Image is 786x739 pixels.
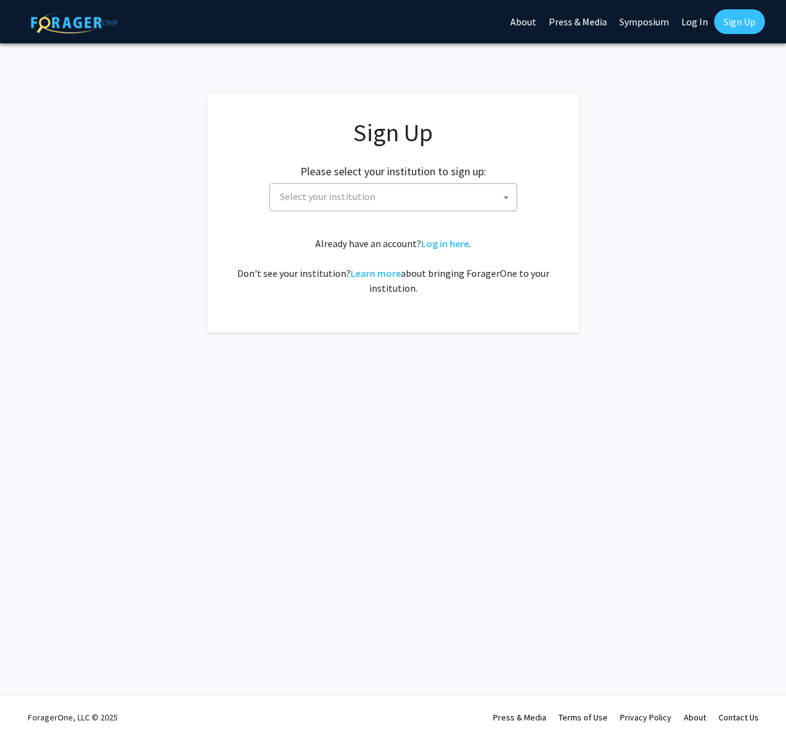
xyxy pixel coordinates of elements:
span: Select your institution [280,190,375,203]
h1: Sign Up [232,118,554,147]
a: About [684,712,706,723]
a: Sign Up [714,9,765,34]
a: Privacy Policy [620,712,671,723]
div: Already have an account? . Don't see your institution? about bringing ForagerOne to your institut... [232,236,554,295]
a: Log in here [421,237,469,250]
img: ForagerOne Logo [31,12,118,33]
span: Select your institution [269,183,517,211]
a: Contact Us [718,712,759,723]
div: ForagerOne, LLC © 2025 [28,696,118,739]
a: Press & Media [493,712,546,723]
a: Terms of Use [559,712,608,723]
span: Select your institution [275,184,517,209]
h2: Please select your institution to sign up: [300,165,486,178]
a: Learn more about bringing ForagerOne to your institution [351,267,401,279]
